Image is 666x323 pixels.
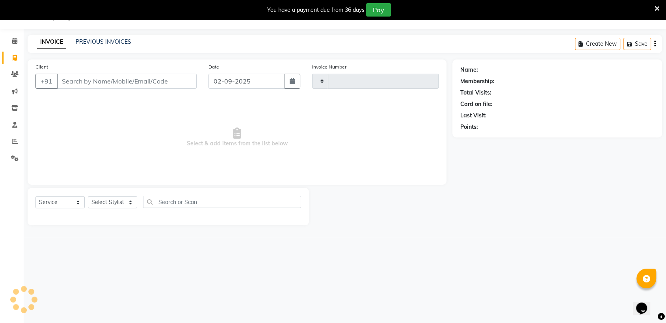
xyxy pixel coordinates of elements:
[143,196,301,208] input: Search or Scan
[460,66,478,74] div: Name:
[460,111,487,120] div: Last Visit:
[267,6,365,14] div: You have a payment due from 36 days
[57,74,197,89] input: Search by Name/Mobile/Email/Code
[460,123,478,131] div: Points:
[633,291,658,315] iframe: chat widget
[208,63,219,71] label: Date
[575,38,620,50] button: Create New
[312,63,346,71] label: Invoice Number
[37,35,66,49] a: INVOICE
[366,3,391,17] button: Pay
[623,38,651,50] button: Save
[460,77,495,85] div: Membership:
[35,98,439,177] span: Select & add items from the list below
[460,89,491,97] div: Total Visits:
[35,74,58,89] button: +91
[76,38,131,45] a: PREVIOUS INVOICES
[35,63,48,71] label: Client
[460,100,493,108] div: Card on file:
